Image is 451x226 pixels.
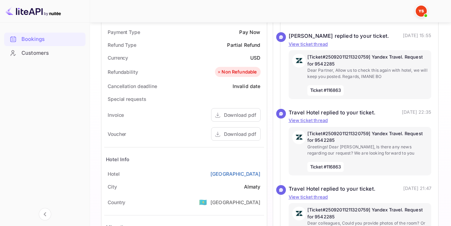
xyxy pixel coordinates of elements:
[227,41,260,49] div: Partial Refund
[250,54,260,61] div: USD
[108,170,120,177] div: Hotel
[403,185,431,193] p: [DATE] 21:47
[108,54,128,61] div: Currency
[224,130,256,138] div: Download pdf
[403,32,431,40] p: [DATE] 15:55
[108,199,125,206] div: Country
[39,208,51,220] button: Collapse navigation
[108,130,126,138] div: Voucher
[6,6,61,17] img: LiteAPI logo
[307,207,428,220] p: [Ticket#25092011211320759] Yandex Travel. Request for 9542285
[108,82,157,90] div: Cancellation deadline
[108,68,138,76] div: Refundability
[307,144,428,156] p: Greetings! Dear [PERSON_NAME], Is there any news regarding our request? We are looking forward to...
[4,33,85,45] a: Bookings
[307,85,344,96] span: Ticket #116863
[4,46,85,60] div: Customers
[289,117,432,124] p: View ticket thread
[21,35,82,43] div: Bookings
[416,6,427,17] img: Yandex Support
[199,196,207,208] span: United States
[289,185,376,193] div: Travel Hotel replied to your ticket.
[217,69,257,76] div: Non Refundable
[292,54,306,68] img: AwvSTEc2VUhQAAAAAElFTkSuQmCC
[224,111,256,119] div: Download pdf
[307,67,428,80] p: Dear Partner, Allow us to check this again with hotel, we will keep you posted. Regards, IMANE BO
[106,156,130,163] div: Hotel Info
[210,199,261,206] div: [GEOGRAPHIC_DATA]
[239,28,260,36] div: Pay Now
[307,130,428,144] p: [Ticket#25092011211320759] Yandex Travel. Request for 9542285
[292,207,306,220] img: AwvSTEc2VUhQAAAAAElFTkSuQmCC
[289,109,376,117] div: Travel Hotel replied to your ticket.
[289,41,432,48] p: View ticket thread
[307,162,344,172] span: Ticket #116863
[289,32,389,40] div: [PERSON_NAME] replied to your ticket.
[307,54,428,67] p: [Ticket#25092011211320759] Yandex Travel. Request for 9542285
[21,49,82,57] div: Customers
[4,33,85,46] div: Bookings
[402,109,431,117] p: [DATE] 22:35
[108,41,136,49] div: Refund Type
[108,28,140,36] div: Payment Type
[244,183,261,190] div: Almaty
[289,194,432,201] p: View ticket thread
[108,111,124,119] div: Invoice
[292,130,306,144] img: AwvSTEc2VUhQAAAAAElFTkSuQmCC
[4,46,85,59] a: Customers
[108,183,117,190] div: City
[233,82,261,90] div: Invalid date
[210,170,261,177] a: [GEOGRAPHIC_DATA]
[108,95,146,103] div: Special requests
